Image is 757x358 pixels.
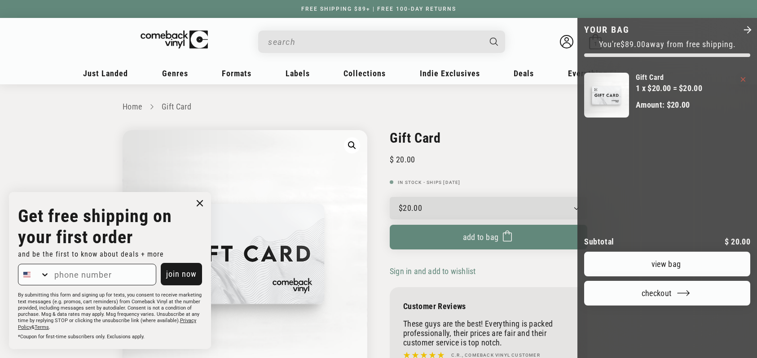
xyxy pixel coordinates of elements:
strong: Get free shipping on your first order [18,205,172,248]
span: *Coupon for first-time subscribers only. Exclusions apply. [18,334,145,340]
input: phone number [50,264,156,285]
h2: Your bag [584,25,629,35]
p: 20.00 [725,238,750,246]
a: Privacy Policy [18,318,196,330]
button: Close dialog [193,196,207,210]
a: Gift Card [636,73,702,82]
h2: Subtotal [584,238,614,246]
button: Checkout [584,281,750,306]
a: Terms [35,324,49,330]
span: and be the first to know about deals + more [18,250,164,258]
dd: $20.00 [667,100,690,109]
div: 1 x $20.00 = $20.00 [636,82,702,94]
p: You're away from free shipping. [584,39,750,49]
button: Remove Gift Card - $20.00 [741,77,745,82]
button: Search Countries [18,264,50,285]
p: By submitting this form and signing up for texts, you consent to receive marketing text messages ... [18,292,202,331]
iframe: PayPal-paypal [584,323,750,343]
a: View bag [584,252,750,276]
img: United States [23,271,31,278]
dt: Amount: [636,100,665,109]
div: Your bag [577,18,757,358]
span: $89.00 [621,39,646,49]
span: $ [725,237,729,246]
button: join now [161,263,202,285]
button: Close [742,25,753,36]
